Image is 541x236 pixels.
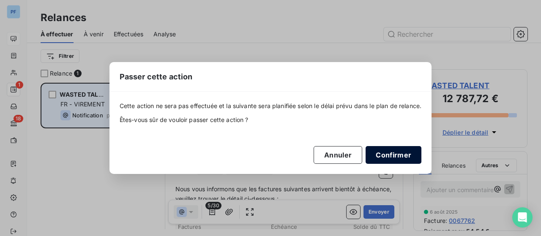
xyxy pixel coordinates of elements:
[314,146,362,164] button: Annuler
[512,207,533,228] div: Open Intercom Messenger
[120,116,422,124] span: Êtes-vous sûr de vouloir passer cette action ?
[120,71,193,82] span: Passer cette action
[366,146,421,164] button: Confirmer
[120,102,422,110] span: Cette action ne sera pas effectuée et la suivante sera planifiée selon le délai prévu dans le pla...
